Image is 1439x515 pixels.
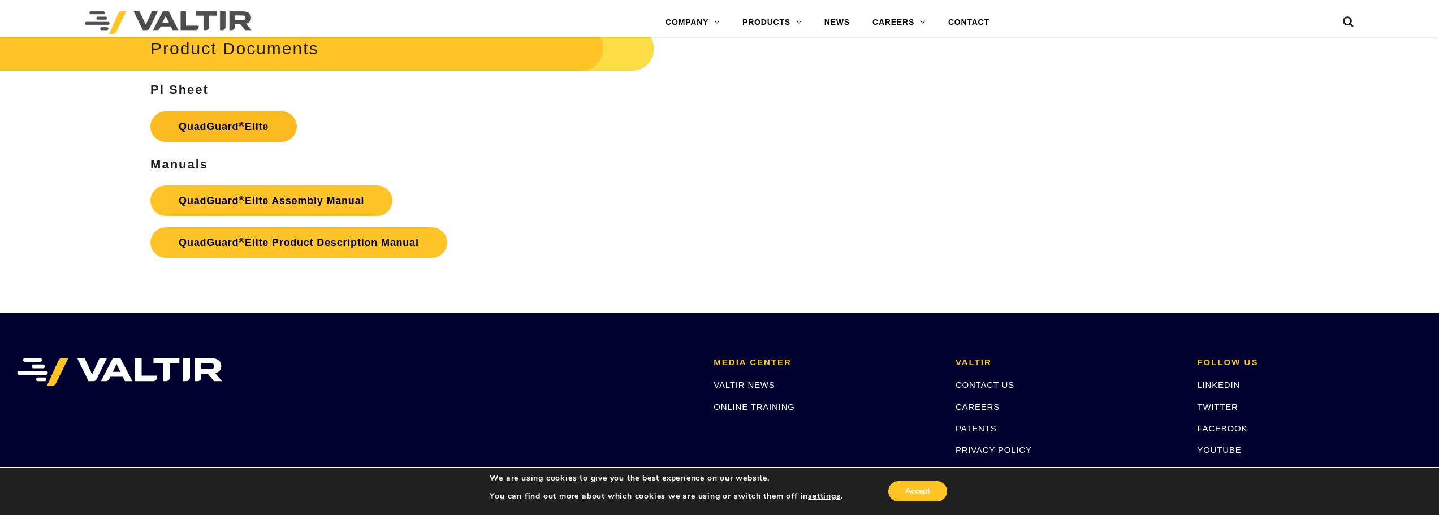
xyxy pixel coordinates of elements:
[150,157,208,171] strong: Manuals
[150,227,447,258] a: QuadGuard®Elite Product Description Manual
[1197,423,1247,433] a: FACEBOOK
[239,236,245,245] sup: ®
[150,83,209,97] strong: PI Sheet
[956,380,1014,390] a: CONTACT US
[956,445,1032,455] a: PRIVACY POLICY
[654,11,731,34] a: COMPANY
[85,11,252,34] img: Valtir
[714,358,939,367] h2: MEDIA CENTER
[1197,402,1238,412] a: TWITTER
[956,423,997,433] a: PATENTS
[239,120,245,129] sup: ®
[17,358,222,386] img: VALTIR
[861,11,937,34] a: CAREERS
[956,358,1181,367] h2: VALTIR
[731,11,813,34] a: PRODUCTS
[714,380,775,390] a: VALTIR NEWS
[808,491,840,501] button: settings
[937,11,1001,34] a: CONTACT
[150,111,297,142] a: QuadGuard®Elite
[1197,380,1240,390] a: LINKEDIN
[956,402,1000,412] a: CAREERS
[888,481,947,501] button: Accept
[1197,445,1241,455] a: YOUTUBE
[490,491,842,501] p: You can find out more about which cookies we are using or switch them off in .
[490,473,842,483] p: We are using cookies to give you the best experience on our website.
[813,11,861,34] a: NEWS
[150,185,392,216] a: QuadGuard®Elite Assembly Manual
[714,402,794,412] a: ONLINE TRAINING
[1197,358,1422,367] h2: FOLLOW US
[239,194,245,203] sup: ®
